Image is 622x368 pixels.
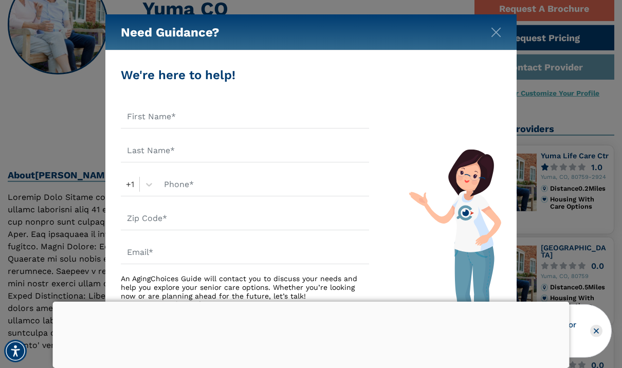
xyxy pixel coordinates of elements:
div: We're here to help! [121,66,369,84]
button: Close [491,25,501,35]
iframe: Advertisement [53,302,570,365]
input: Zip Code* [121,207,369,230]
h5: Need Guidance? [121,14,219,50]
input: Phone* [158,173,369,196]
div: Close [590,325,602,337]
input: Last Name* [121,139,369,162]
div: Accessibility Menu [4,340,27,362]
img: match-guide-form.svg [409,149,501,355]
input: Email* [121,241,369,264]
img: modal-close.svg [491,27,501,38]
div: An AgingChoices Guide will contact you to discuss your needs and help you explore your senior car... [121,274,369,309]
input: First Name* [121,105,369,128]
